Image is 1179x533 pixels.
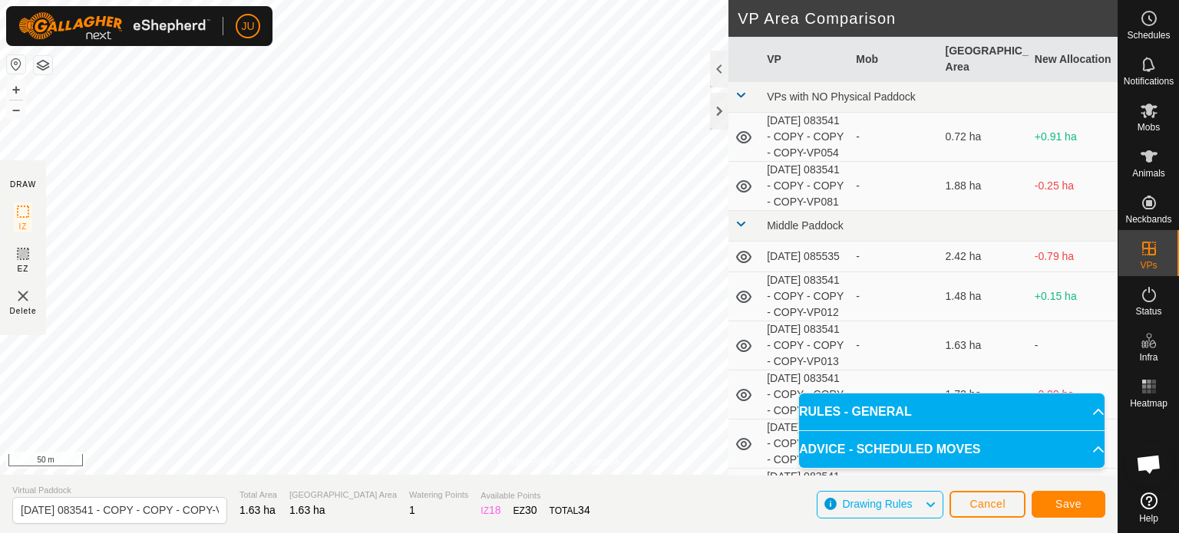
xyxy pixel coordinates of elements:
[761,321,850,370] td: [DATE] 083541 - COPY - COPY - COPY-VP013
[856,337,933,354] div: -
[940,242,1029,272] td: 2.42 ha
[12,484,227,497] span: Virtual Paddock
[940,272,1029,321] td: 1.48 ha
[761,113,850,162] td: [DATE] 083541 - COPY - COPY - COPY-VP054
[1127,31,1170,40] span: Schedules
[289,504,325,516] span: 1.63 ha
[761,469,850,518] td: [DATE] 083541 - COPY - COPY - COPY-VP016
[18,12,210,40] img: Gallagher Logo
[10,179,36,190] div: DRAW
[1138,123,1160,132] span: Mobs
[1032,491,1105,518] button: Save
[856,288,933,304] div: -
[1124,77,1174,86] span: Notifications
[7,81,25,99] button: +
[940,37,1029,82] th: [GEOGRAPHIC_DATA] Area
[761,419,850,469] td: [DATE] 083541 - COPY - COPY - COPY-VP015
[1029,272,1118,321] td: +0.15 ha
[18,263,29,275] span: EZ
[239,489,277,502] span: Total Area
[525,504,537,516] span: 30
[19,221,28,232] span: IZ
[481,489,589,502] span: Available Points
[409,489,468,502] span: Watering Points
[10,305,37,317] span: Delete
[1029,37,1118,82] th: New Allocation
[761,242,850,272] td: [DATE] 085535
[856,129,933,145] div: -
[409,504,415,516] span: 1
[1132,169,1165,178] span: Animals
[761,37,850,82] th: VP
[489,504,501,516] span: 18
[940,162,1029,211] td: 1.88 ha
[241,18,254,35] span: JU
[767,219,844,232] span: Middle Paddock
[856,248,933,265] div: -
[1029,321,1118,370] td: -
[1135,307,1161,316] span: Status
[498,455,556,469] a: Privacy Policy
[1126,441,1172,487] div: Open chat
[550,502,590,518] div: TOTAL
[1130,399,1167,408] span: Heatmap
[799,440,980,459] span: ADVICE - SCHEDULED MOVES
[1118,486,1179,529] a: Help
[761,162,850,211] td: [DATE] 083541 - COPY - COPY - COPY-VP081
[1055,498,1082,510] span: Save
[799,403,912,421] span: RULES - GENERAL
[856,178,933,194] div: -
[738,9,1118,28] h2: VP Area Comparison
[949,491,1025,518] button: Cancel
[514,502,537,518] div: EZ
[578,504,590,516] span: 34
[1139,353,1158,362] span: Infra
[34,56,52,74] button: Map Layers
[799,393,1105,430] p-accordion-header: RULES - GENERAL
[239,504,276,516] span: 1.63 ha
[1029,370,1118,419] td: -0.09 ha
[14,287,32,305] img: VP
[481,502,500,518] div: IZ
[1029,242,1118,272] td: -0.79 ha
[799,431,1105,468] p-accordion-header: ADVICE - SCHEDULED MOVES
[940,321,1029,370] td: 1.63 ha
[7,100,25,119] button: –
[1125,215,1171,224] span: Neckbands
[767,90,916,103] span: VPs with NO Physical Paddock
[574,455,619,469] a: Contact Us
[940,370,1029,419] td: 1.72 ha
[1139,514,1158,523] span: Help
[850,37,939,82] th: Mob
[940,113,1029,162] td: 0.72 ha
[761,272,850,321] td: [DATE] 083541 - COPY - COPY - COPY-VP012
[842,498,912,510] span: Drawing Rules
[1029,113,1118,162] td: +0.91 ha
[289,489,397,502] span: [GEOGRAPHIC_DATA] Area
[7,55,25,74] button: Reset Map
[761,370,850,419] td: [DATE] 083541 - COPY - COPY - COPY-VP014
[969,498,1006,510] span: Cancel
[856,387,933,403] div: -
[1029,162,1118,211] td: -0.25 ha
[1140,261,1157,270] span: VPs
